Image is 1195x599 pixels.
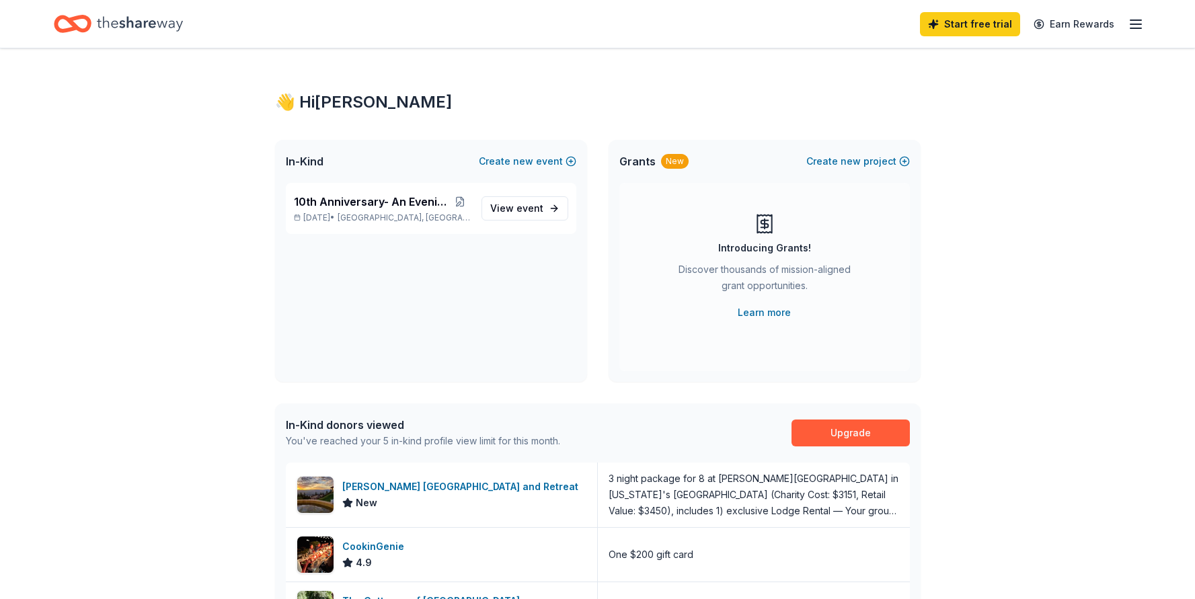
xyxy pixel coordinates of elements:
p: [DATE] • [294,212,471,223]
a: Upgrade [792,420,910,446]
button: Createnewproject [806,153,910,169]
a: View event [481,196,568,221]
span: event [516,202,543,214]
button: Createnewevent [479,153,576,169]
div: You've reached your 5 in-kind profile view limit for this month. [286,433,560,449]
span: 4.9 [356,555,372,571]
div: New [661,154,689,169]
div: 👋 Hi [PERSON_NAME] [275,91,921,113]
div: [PERSON_NAME] [GEOGRAPHIC_DATA] and Retreat [342,479,584,495]
span: New [356,495,377,511]
a: Earn Rewards [1026,12,1122,36]
div: Introducing Grants! [718,240,811,256]
span: Grants [619,153,656,169]
div: 3 night package for 8 at [PERSON_NAME][GEOGRAPHIC_DATA] in [US_STATE]'s [GEOGRAPHIC_DATA] (Charit... [609,471,899,519]
div: CookinGenie [342,538,410,555]
a: Learn more [738,305,791,321]
a: Home [54,8,183,40]
div: In-Kind donors viewed [286,417,560,433]
span: 10th Anniversary- An Evening of Magic [294,194,451,210]
span: new [513,153,533,169]
div: One $200 gift card [609,547,693,563]
img: Image for Downing Mountain Lodge and Retreat [297,477,334,513]
a: Start free trial [920,12,1020,36]
span: [GEOGRAPHIC_DATA], [GEOGRAPHIC_DATA] [338,212,470,223]
span: new [841,153,861,169]
span: In-Kind [286,153,323,169]
span: View [490,200,543,216]
div: Discover thousands of mission-aligned grant opportunities. [673,262,856,299]
img: Image for CookinGenie [297,536,334,573]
